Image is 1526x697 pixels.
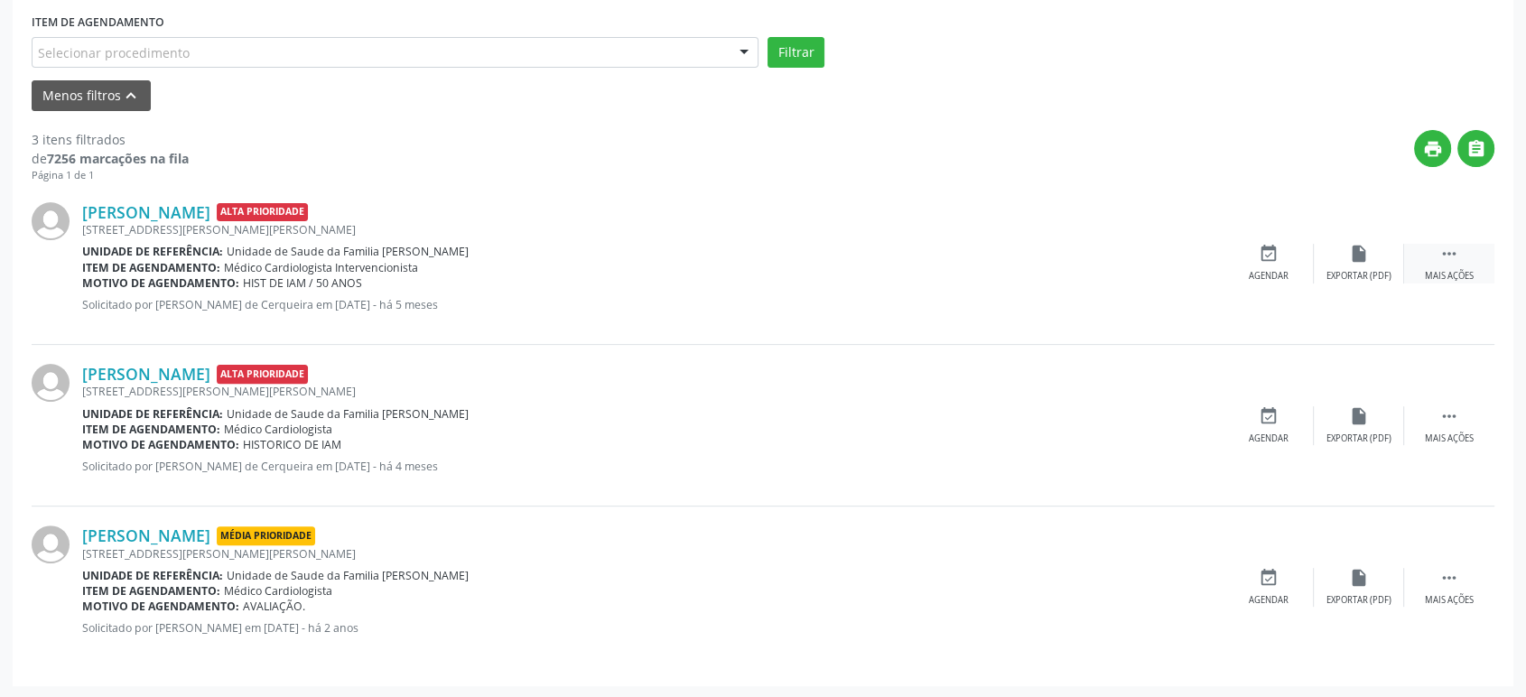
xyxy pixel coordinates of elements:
[1466,139,1486,159] i: 
[82,275,239,291] b: Motivo de agendamento:
[1326,432,1391,445] div: Exportar (PDF)
[217,365,308,384] span: Alta Prioridade
[768,37,824,68] button: Filtrar
[217,203,308,222] span: Alta Prioridade
[1425,270,1474,283] div: Mais ações
[1259,406,1279,426] i: event_available
[1249,594,1289,607] div: Agendar
[1423,139,1443,159] i: print
[227,406,469,422] span: Unidade de Saude da Familia [PERSON_NAME]
[82,568,223,583] b: Unidade de referência:
[243,275,362,291] span: HIST DE IAM / 50 ANOS
[32,130,189,149] div: 3 itens filtrados
[32,149,189,168] div: de
[82,525,210,545] a: [PERSON_NAME]
[224,583,332,599] span: Médico Cardiologista
[224,260,418,275] span: Médico Cardiologista Intervencionista
[47,150,189,167] strong: 7256 marcações na fila
[1249,432,1289,445] div: Agendar
[224,422,332,437] span: Médico Cardiologista
[1326,270,1391,283] div: Exportar (PDF)
[1439,244,1459,264] i: 
[82,384,1224,399] div: [STREET_ADDRESS][PERSON_NAME][PERSON_NAME]
[32,364,70,402] img: img
[1259,568,1279,588] i: event_available
[82,244,223,259] b: Unidade de referência:
[82,202,210,222] a: [PERSON_NAME]
[82,459,1224,474] p: Solicitado por [PERSON_NAME] de Cerqueira em [DATE] - há 4 meses
[121,86,141,106] i: keyboard_arrow_up
[1439,568,1459,588] i: 
[32,9,164,37] label: Item de agendamento
[32,202,70,240] img: img
[227,568,469,583] span: Unidade de Saude da Familia [PERSON_NAME]
[243,437,341,452] span: HISTORICO DE IAM
[32,168,189,183] div: Página 1 de 1
[1439,406,1459,426] i: 
[1259,244,1279,264] i: event_available
[82,620,1224,636] p: Solicitado por [PERSON_NAME] em [DATE] - há 2 anos
[82,583,220,599] b: Item de agendamento:
[38,43,190,62] span: Selecionar procedimento
[243,599,305,614] span: AVALIAÇÃO.
[1349,568,1369,588] i: insert_drive_file
[1425,432,1474,445] div: Mais ações
[82,437,239,452] b: Motivo de agendamento:
[227,244,469,259] span: Unidade de Saude da Familia [PERSON_NAME]
[82,297,1224,312] p: Solicitado por [PERSON_NAME] de Cerqueira em [DATE] - há 5 meses
[1349,244,1369,264] i: insert_drive_file
[82,364,210,384] a: [PERSON_NAME]
[82,260,220,275] b: Item de agendamento:
[82,422,220,437] b: Item de agendamento:
[82,599,239,614] b: Motivo de agendamento:
[32,80,151,112] button: Menos filtroskeyboard_arrow_up
[82,546,1224,562] div: [STREET_ADDRESS][PERSON_NAME][PERSON_NAME]
[1326,594,1391,607] div: Exportar (PDF)
[1414,130,1451,167] button: print
[32,525,70,563] img: img
[82,222,1224,237] div: [STREET_ADDRESS][PERSON_NAME][PERSON_NAME]
[217,526,315,545] span: Média Prioridade
[1249,270,1289,283] div: Agendar
[1457,130,1494,167] button: 
[1349,406,1369,426] i: insert_drive_file
[1425,594,1474,607] div: Mais ações
[82,406,223,422] b: Unidade de referência:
